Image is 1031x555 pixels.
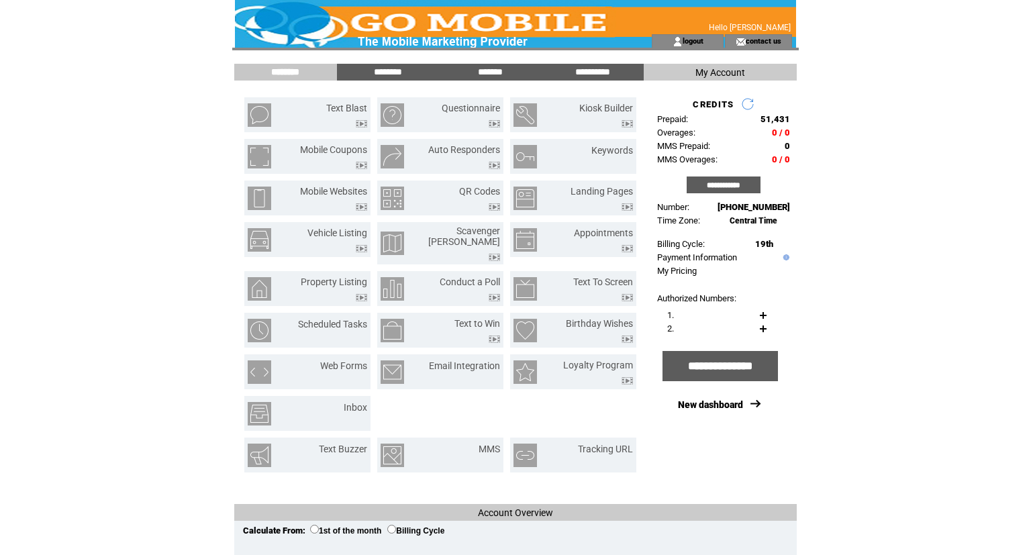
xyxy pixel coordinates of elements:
[356,120,367,128] img: video.png
[381,319,404,342] img: text-to-win.png
[657,202,689,212] span: Number:
[513,277,537,301] img: text-to-screen.png
[780,254,789,260] img: help.gif
[326,103,367,113] a: Text Blast
[571,186,633,197] a: Landing Pages
[356,203,367,211] img: video.png
[429,360,500,371] a: Email Integration
[489,336,500,343] img: video.png
[381,360,404,384] img: email-integration.png
[381,277,404,301] img: conduct-a-poll.png
[678,399,743,410] a: New dashboard
[746,36,781,45] a: contact us
[307,228,367,238] a: Vehicle Listing
[320,360,367,371] a: Web Forms
[622,336,633,343] img: video.png
[356,294,367,301] img: video.png
[785,141,790,151] span: 0
[310,525,319,534] input: 1st of the month
[298,319,367,330] a: Scheduled Tasks
[440,276,500,287] a: Conduct a Poll
[459,186,500,197] a: QR Codes
[442,103,500,113] a: Questionnaire
[736,36,746,47] img: contact_us_icon.gif
[574,228,633,238] a: Appointments
[300,186,367,197] a: Mobile Websites
[381,187,404,210] img: qr-codes.png
[622,203,633,211] img: video.png
[695,67,745,78] span: My Account
[657,215,700,225] span: Time Zone:
[248,145,271,168] img: mobile-coupons.png
[381,232,404,255] img: scavenger-hunt.png
[454,318,500,329] a: Text to Win
[622,377,633,385] img: video.png
[657,154,718,164] span: MMS Overages:
[760,114,790,124] span: 51,431
[243,525,305,536] span: Calculate From:
[657,266,697,276] a: My Pricing
[513,228,537,252] img: appointments.png
[673,36,683,47] img: account_icon.gif
[709,23,791,32] span: Hello [PERSON_NAME]
[248,319,271,342] img: scheduled-tasks.png
[513,360,537,384] img: loyalty-program.png
[248,187,271,210] img: mobile-websites.png
[248,103,271,127] img: text-blast.png
[772,128,790,138] span: 0 / 0
[513,319,537,342] img: birthday-wishes.png
[310,526,381,536] label: 1st of the month
[622,120,633,128] img: video.png
[428,225,500,247] a: Scavenger [PERSON_NAME]
[381,145,404,168] img: auto-responders.png
[319,444,367,454] a: Text Buzzer
[718,202,790,212] span: [PHONE_NUMBER]
[479,444,500,454] a: MMS
[489,254,500,261] img: video.png
[387,526,444,536] label: Billing Cycle
[730,216,777,225] span: Central Time
[657,128,695,138] span: Overages:
[344,402,367,413] a: Inbox
[667,310,674,320] span: 1.
[667,323,674,334] span: 2.
[657,114,688,124] span: Prepaid:
[578,444,633,454] a: Tracking URL
[563,360,633,370] a: Loyalty Program
[513,444,537,467] img: tracking-url.png
[248,402,271,425] img: inbox.png
[489,294,500,301] img: video.png
[772,154,790,164] span: 0 / 0
[489,162,500,169] img: video.png
[387,525,396,534] input: Billing Cycle
[591,145,633,156] a: Keywords
[657,239,705,249] span: Billing Cycle:
[657,252,737,262] a: Payment Information
[573,276,633,287] a: Text To Screen
[381,103,404,127] img: questionnaire.png
[300,144,367,155] a: Mobile Coupons
[489,120,500,128] img: video.png
[513,187,537,210] img: landing-pages.png
[478,507,553,518] span: Account Overview
[381,444,404,467] img: mms.png
[579,103,633,113] a: Kiosk Builder
[248,228,271,252] img: vehicle-listing.png
[755,239,773,249] span: 19th
[683,36,703,45] a: logout
[248,360,271,384] img: web-forms.png
[657,293,736,303] span: Authorized Numbers:
[622,245,633,252] img: video.png
[657,141,710,151] span: MMS Prepaid:
[301,276,367,287] a: Property Listing
[489,203,500,211] img: video.png
[622,294,633,301] img: video.png
[356,162,367,169] img: video.png
[356,245,367,252] img: video.png
[566,318,633,329] a: Birthday Wishes
[693,99,734,109] span: CREDITS
[248,277,271,301] img: property-listing.png
[428,144,500,155] a: Auto Responders
[513,145,537,168] img: keywords.png
[248,444,271,467] img: text-buzzer.png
